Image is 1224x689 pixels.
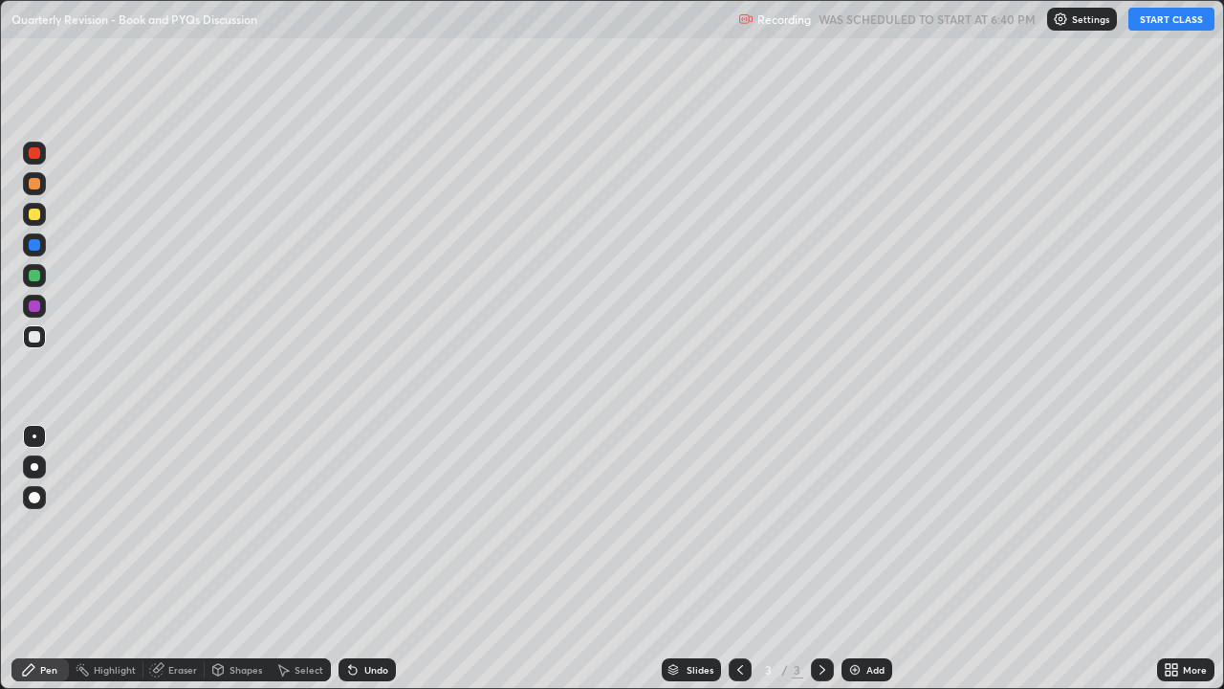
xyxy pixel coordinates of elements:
div: Slides [687,665,713,675]
div: Highlight [94,665,136,675]
img: recording.375f2c34.svg [738,11,754,27]
div: Select [295,665,323,675]
div: More [1183,665,1207,675]
img: add-slide-button [847,662,863,678]
p: Quarterly Revision - Book and PYQs Discussion [11,11,257,27]
div: / [782,664,788,676]
img: class-settings-icons [1053,11,1068,27]
div: Add [866,665,885,675]
h5: WAS SCHEDULED TO START AT 6:40 PM [819,11,1036,28]
div: Shapes [229,665,262,675]
div: 3 [759,664,778,676]
div: Undo [364,665,388,675]
div: 3 [792,661,803,678]
p: Recording [757,12,811,27]
div: Pen [40,665,57,675]
p: Settings [1072,14,1109,24]
button: START CLASS [1128,8,1214,31]
div: Eraser [168,665,197,675]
